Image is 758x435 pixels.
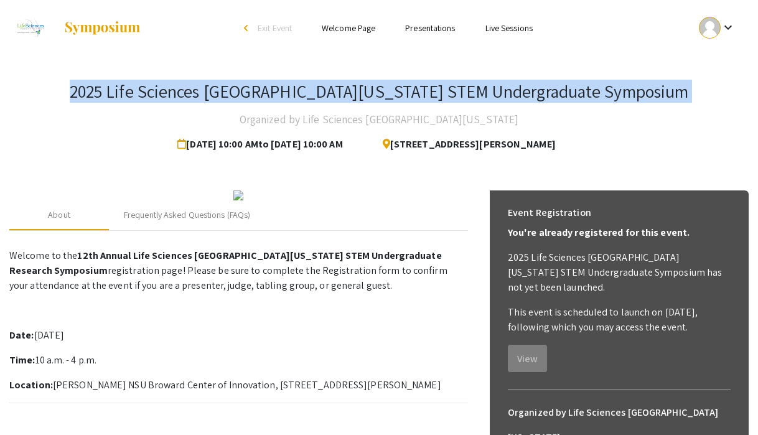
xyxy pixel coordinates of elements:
[258,22,292,34] span: Exit Event
[508,305,731,335] p: This event is scheduled to launch on [DATE], following which you may access the event.
[9,353,35,367] strong: Time:
[508,345,547,372] button: View
[721,20,736,35] mat-icon: Expand account dropdown
[244,24,251,32] div: arrow_back_ios
[177,132,347,157] span: [DATE] 10:00 AM to [DATE] 10:00 AM
[233,190,243,200] img: 32153a09-f8cb-4114-bf27-cfb6bc84fc69.png
[322,22,375,34] a: Welcome Page
[124,208,250,222] div: Frequently Asked Questions (FAQs)
[9,248,468,293] p: Welcome to the registration page! Please be sure to complete the Registration form to confirm you...
[70,81,689,102] h3: 2025 Life Sciences [GEOGRAPHIC_DATA][US_STATE] STEM Undergraduate Symposium
[9,378,53,391] strong: Location:
[686,14,749,42] button: Expand account dropdown
[9,379,53,426] iframe: Chat
[48,208,70,222] div: About
[9,249,442,277] strong: 12th Annual Life Sciences [GEOGRAPHIC_DATA][US_STATE] STEM Undergraduate Research Symposium
[9,328,468,343] p: [DATE]
[485,22,533,34] a: Live Sessions
[63,21,141,35] img: Symposium by ForagerOne
[508,200,591,225] h6: Event Registration
[508,225,731,240] p: You're already registered for this event.
[9,12,141,44] a: 2025 Life Sciences South Florida STEM Undergraduate Symposium
[373,132,556,157] span: [STREET_ADDRESS][PERSON_NAME]
[9,353,468,368] p: 10 a.m. - 4 p.m.
[405,22,455,34] a: Presentations
[9,329,34,342] strong: Date:
[240,107,518,132] h4: Organized by Life Sciences [GEOGRAPHIC_DATA][US_STATE]
[9,12,51,44] img: 2025 Life Sciences South Florida STEM Undergraduate Symposium
[9,378,468,393] p: [PERSON_NAME] NSU Broward Center of Innovation, [STREET_ADDRESS][PERSON_NAME]
[508,250,731,295] p: 2025 Life Sciences [GEOGRAPHIC_DATA][US_STATE] STEM Undergraduate Symposium has not yet been laun...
